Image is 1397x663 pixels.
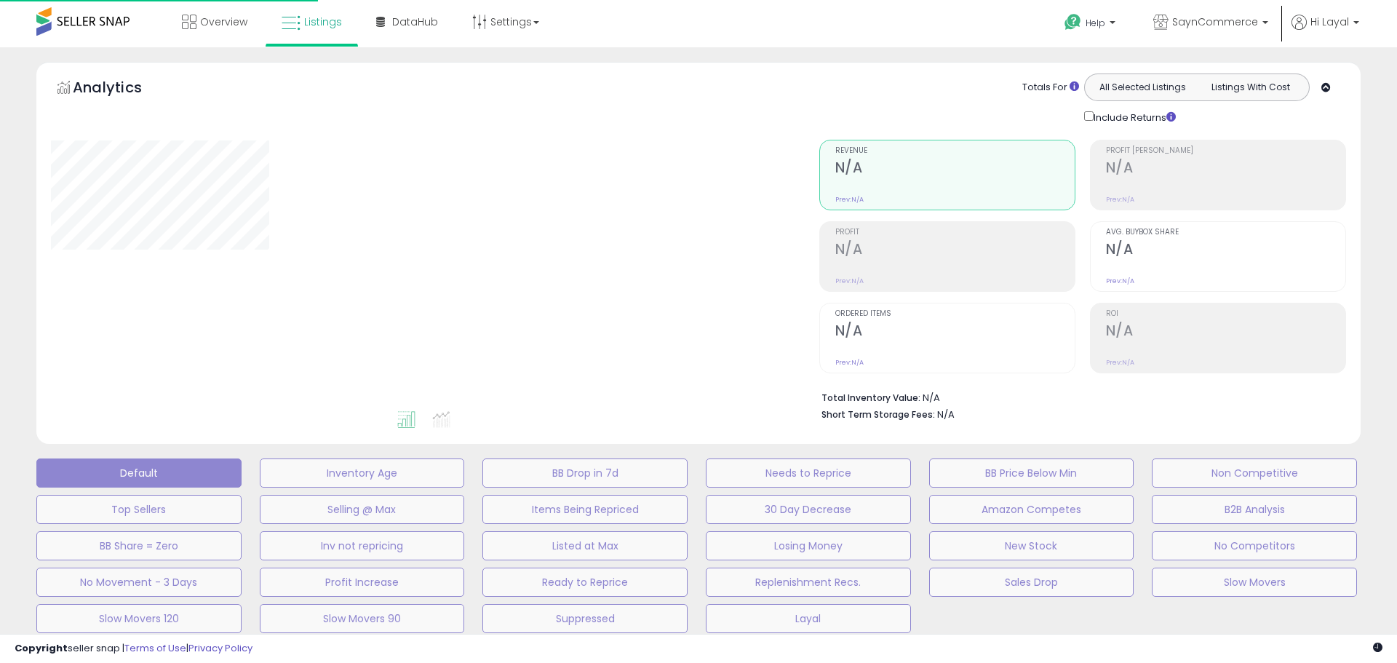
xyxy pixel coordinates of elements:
[1106,277,1134,285] small: Prev: N/A
[260,531,465,560] button: Inv not repricing
[835,277,864,285] small: Prev: N/A
[835,229,1075,237] span: Profit
[929,458,1134,488] button: BB Price Below Min
[482,495,688,524] button: Items Being Repriced
[1106,159,1345,179] h2: N/A
[706,531,911,560] button: Losing Money
[835,195,864,204] small: Prev: N/A
[937,408,955,421] span: N/A
[835,241,1075,261] h2: N/A
[36,531,242,560] button: BB Share = Zero
[821,408,935,421] b: Short Term Storage Fees:
[260,604,465,633] button: Slow Movers 90
[1064,13,1082,31] i: Get Help
[1106,195,1134,204] small: Prev: N/A
[1022,81,1079,95] div: Totals For
[392,15,438,29] span: DataHub
[260,568,465,597] button: Profit Increase
[929,495,1134,524] button: Amazon Competes
[15,641,68,655] strong: Copyright
[706,458,911,488] button: Needs to Reprice
[1291,15,1359,47] a: Hi Layal
[1106,322,1345,342] h2: N/A
[260,458,465,488] button: Inventory Age
[15,642,252,656] div: seller snap | |
[1172,15,1258,29] span: SaynCommerce
[821,392,920,404] b: Total Inventory Value:
[835,310,1075,318] span: Ordered Items
[1196,78,1305,97] button: Listings With Cost
[1152,458,1357,488] button: Non Competitive
[1152,495,1357,524] button: B2B Analysis
[36,568,242,597] button: No Movement - 3 Days
[1088,78,1197,97] button: All Selected Listings
[36,458,242,488] button: Default
[835,358,864,367] small: Prev: N/A
[706,604,911,633] button: Layal
[821,388,1335,405] li: N/A
[706,568,911,597] button: Replenishment Recs.
[835,322,1075,342] h2: N/A
[1152,531,1357,560] button: No Competitors
[304,15,342,29] span: Listings
[36,604,242,633] button: Slow Movers 120
[200,15,247,29] span: Overview
[482,458,688,488] button: BB Drop in 7d
[36,495,242,524] button: Top Sellers
[835,147,1075,155] span: Revenue
[1106,358,1134,367] small: Prev: N/A
[835,159,1075,179] h2: N/A
[1106,241,1345,261] h2: N/A
[1310,15,1349,29] span: Hi Layal
[482,568,688,597] button: Ready to Reprice
[1106,310,1345,318] span: ROI
[1086,17,1105,29] span: Help
[260,495,465,524] button: Selling @ Max
[1152,568,1357,597] button: Slow Movers
[1073,108,1193,125] div: Include Returns
[482,604,688,633] button: Suppressed
[73,77,170,101] h5: Analytics
[1053,2,1130,47] a: Help
[706,495,911,524] button: 30 Day Decrease
[1106,229,1345,237] span: Avg. Buybox Share
[482,531,688,560] button: Listed at Max
[1106,147,1345,155] span: Profit [PERSON_NAME]
[929,531,1134,560] button: New Stock
[929,568,1134,597] button: Sales Drop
